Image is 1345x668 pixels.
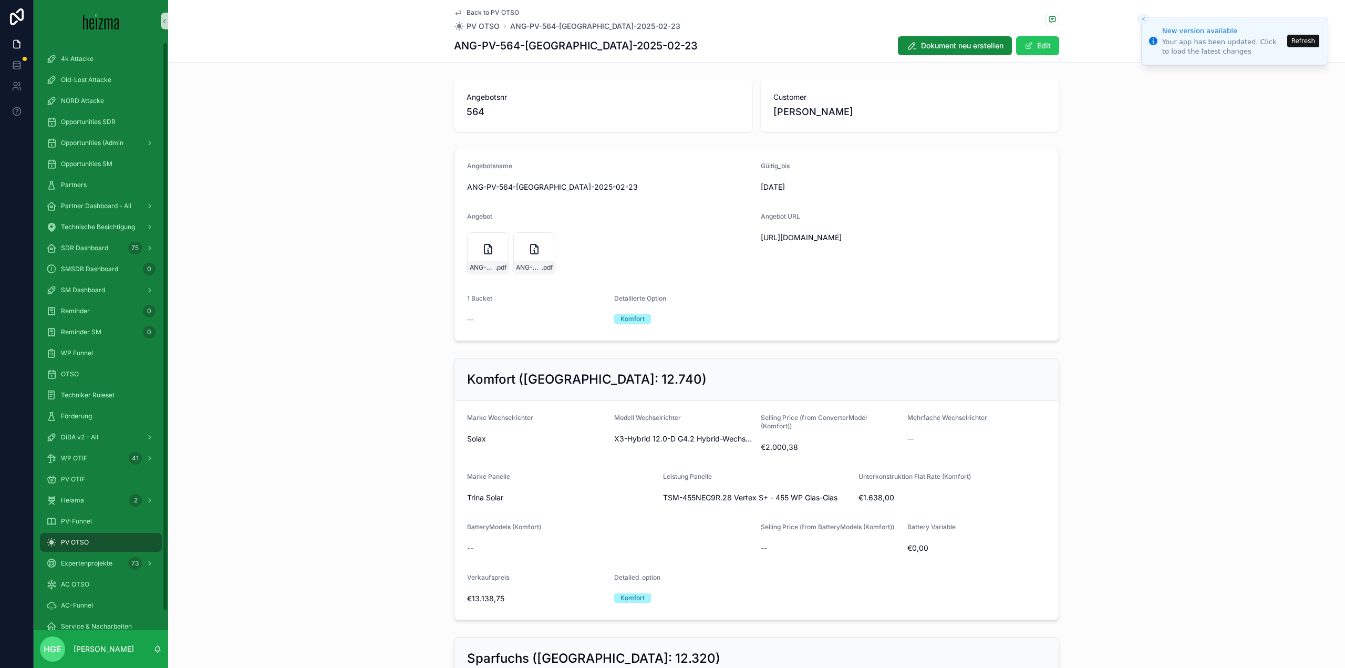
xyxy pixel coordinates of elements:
span: Trina Solar [467,492,503,503]
a: AC OTSO [40,575,162,594]
a: SM Dashboard [40,281,162,300]
span: Back to PV OTSO [467,8,519,17]
span: Opportunities SDR [61,118,116,126]
span: Marke Wechselrichter [467,414,533,422]
span: Angebotsname [467,162,512,170]
a: Old-Lost Attacke [40,70,162,89]
a: Partners [40,176,162,194]
button: Refresh [1287,35,1319,47]
a: OTSO [40,365,162,384]
span: Verkaufspreis [467,573,509,581]
span: €2.000,38 [761,442,899,453]
span: NORD Attacke [61,97,104,105]
span: DiBA v2 - All [61,433,98,441]
span: Detailierte Option [614,294,666,302]
a: AC-Funnel [40,596,162,615]
span: PV-Funnel [61,517,92,526]
span: X3-Hybrid 12.0-D G4.2 Hybrid-Wechselrichter [614,434,753,444]
div: 41 [129,452,142,465]
a: Opportunities SM [40,155,162,173]
span: Unterkonstruktion Flat Rate (Komfort) [858,472,971,480]
span: TSM-455NEG9R.28 Vertex S+ - 455 WP Glas-Glas [663,492,837,503]
span: .pdf [495,263,506,272]
a: ANG-PV-564-[GEOGRAPHIC_DATA]-2025-02-23 [510,21,680,32]
div: scrollable content [34,42,168,630]
span: €0,00 [907,543,1046,553]
a: Technische Besichtigung [40,218,162,237]
span: -- [761,543,767,553]
a: PV OTIF [40,470,162,489]
a: Heiama2 [40,491,162,510]
span: Selling Price (from ConverterModel (Komfort)) [761,414,867,430]
span: SDR Dashboard [61,244,108,252]
span: Leistung Panelle [663,472,712,480]
div: New version available [1162,26,1284,36]
span: Angebot [467,212,492,220]
span: BatteryModels (Komfort) [467,523,541,531]
span: Heiama [61,496,84,505]
span: ANG-PV-564-[GEOGRAPHIC_DATA]-2025-02-23 [467,182,752,192]
span: Partners [61,181,87,189]
span: PV OTSO [61,538,89,547]
div: 0 [143,263,156,275]
a: Förderung [40,407,162,426]
span: WP Funnel [61,349,93,357]
span: Opportunities SM [61,160,112,168]
h2: Komfort ([GEOGRAPHIC_DATA]: 12.740) [467,371,707,388]
span: .pdf [542,263,553,272]
div: 0 [143,326,156,338]
span: WP OTIF [61,454,87,463]
span: Solax [467,434,486,444]
a: Reminder0 [40,302,162,321]
span: 4k Attacke [61,55,94,63]
span: ANG-PV-564-[GEOGRAPHIC_DATA]-2025-02-23 [470,263,495,272]
span: Partner Dashboard - All [61,202,131,210]
a: NORD Attacke [40,91,162,110]
span: Modell Wechselrichter [614,414,681,422]
span: Techniker Ruleset [61,391,115,399]
a: 4k Attacke [40,49,162,68]
h2: Sparfuchs ([GEOGRAPHIC_DATA]: 12.320) [467,650,720,667]
div: 73 [128,557,142,570]
div: Komfort [620,593,645,603]
a: PV OTSO [40,533,162,552]
div: 75 [128,242,142,254]
span: Gültig_bis [761,162,790,170]
span: Customer [773,92,1047,102]
a: Back to PV OTSO [454,8,519,17]
span: PV OTIF [61,475,85,484]
span: Angebotsnr [467,92,740,102]
a: WP Funnel [40,344,162,363]
a: SDR Dashboard75 [40,239,162,258]
button: Dokument neu erstellen [898,36,1012,55]
span: Expertenprojekte [61,559,112,568]
h1: ANG-PV-564-[GEOGRAPHIC_DATA]-2025-02-23 [454,38,698,53]
span: Technische Besichtigung [61,223,135,231]
span: Battery Variable [907,523,956,531]
button: Edit [1016,36,1059,55]
span: Förderung [61,412,92,420]
span: €1.638,00 [858,492,1046,503]
span: ANG-PV-564-[GEOGRAPHIC_DATA]-2025-02-23 [516,263,542,272]
div: 2 [129,494,142,507]
span: Detailed_option [614,573,660,581]
span: Reminder SM [61,328,101,336]
a: SMSDR Dashboard0 [40,260,162,279]
span: [PERSON_NAME] [773,105,853,119]
span: [DATE] [761,182,899,192]
a: Partner Dashboard - All [40,197,162,215]
div: 0 [143,305,156,317]
span: [URL][DOMAIN_NAME] [761,232,1046,243]
span: 1 Bucket [467,294,492,302]
a: Reminder SM0 [40,323,162,342]
span: 564 [467,105,740,119]
span: AC OTSO [61,580,89,589]
span: Dokument neu erstellen [921,40,1003,51]
span: Mehrfache Wechselrichter [907,414,987,422]
span: Opportunities (Admin [61,139,123,147]
span: -- [467,314,473,325]
span: Angebot URL [761,212,800,220]
p: [PERSON_NAME] [74,644,134,654]
img: App logo [83,13,119,29]
span: Service & Nacharbeiten [61,622,132,631]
